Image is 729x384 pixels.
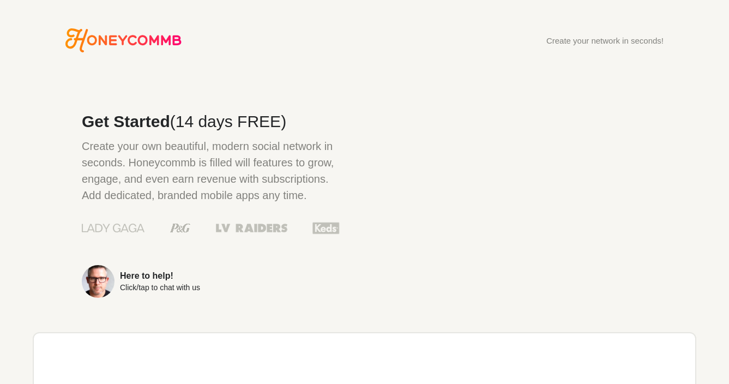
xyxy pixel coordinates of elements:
img: Sean [82,265,115,298]
svg: Honeycommb [65,28,182,52]
a: Go to Honeycommb homepage [65,28,182,52]
img: Keds [312,221,340,235]
span: (14 days FREE) [170,112,286,130]
div: Click/tap to chat with us [120,284,200,291]
img: Lady Gaga [82,220,144,236]
img: Procter & Gamble [170,224,190,232]
div: Here to help! [120,272,200,280]
div: Create your network in seconds! [546,37,664,45]
iframe: Intercom live chat [686,341,713,368]
img: Las Vegas Raiders [216,224,287,232]
a: Here to help!Click/tap to chat with us [82,265,340,298]
p: Create your own beautiful, modern social network in seconds. Honeycommb is filled will features t... [82,138,340,203]
h2: Get Started [82,113,340,130]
